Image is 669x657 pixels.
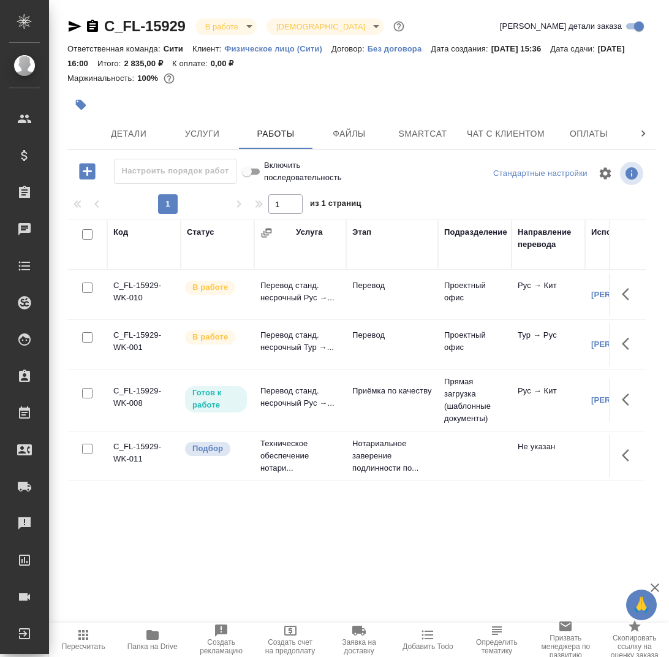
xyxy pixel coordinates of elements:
span: из 1 страниц [310,196,361,214]
button: Скопировать ссылку для ЯМессенджера [67,19,82,34]
p: Готов к работе [192,387,240,411]
td: Перевод станд. несрочный Рус →... [254,379,346,422]
td: Проектный офис [438,273,512,316]
button: Заявка на доставку [325,623,393,657]
span: Оплаты [559,126,618,142]
td: Рус → Кит [512,273,585,316]
span: Папка на Drive [127,642,178,651]
div: Направление перевода [518,226,579,251]
span: Пересчитать [62,642,105,651]
td: C_FL-15929-WK-011 [107,435,181,477]
a: [PERSON_NAME] [591,340,659,349]
div: Исполнитель может приступить к работе [184,385,248,414]
button: Здесь прячутся важные кнопки [614,329,644,359]
span: Детали [99,126,158,142]
div: В работе [266,18,384,35]
span: Работы [246,126,305,142]
p: Физическое лицо (Сити) [224,44,331,53]
td: C_FL-15929-WK-008 [107,379,181,422]
p: Подбор [192,442,223,455]
p: Приёмка по качеству [352,385,432,397]
td: Проектный офис [438,323,512,366]
span: Создать счет на предоплату [263,638,317,655]
a: Без договора [368,43,431,53]
div: Подразделение [444,226,507,238]
button: Сгруппировать [260,227,273,239]
td: Перевод станд. несрочный Тур →... [254,323,346,366]
td: Тур → Рус [512,323,585,366]
button: Создать рекламацию [187,623,255,657]
button: 0.00 RUB; [161,70,177,86]
button: Пересчитать [49,623,118,657]
button: Добавить работу [70,159,104,184]
p: Клиент: [192,44,224,53]
button: [DEMOGRAPHIC_DATA] [273,21,369,32]
div: Исполнитель выполняет работу [184,279,248,296]
p: В работе [192,281,228,294]
p: Сити [164,44,192,53]
p: В работе [192,331,228,343]
button: Здесь прячутся важные кнопки [614,385,644,414]
p: 0,00 ₽ [211,59,243,68]
div: Код [113,226,128,238]
span: Добавить Todo [403,642,453,651]
a: Физическое лицо (Сити) [224,43,331,53]
span: Посмотреть информацию [620,162,646,185]
td: Рус → Кит [512,379,585,422]
button: Определить тематику [463,623,531,657]
p: Дата создания: [431,44,491,53]
span: Настроить таблицу [591,159,620,188]
td: Прямая загрузка (шаблонные документы) [438,370,512,431]
a: C_FL-15929 [104,18,186,34]
p: 2 835,00 ₽ [124,59,172,68]
td: Техническое обеспечение нотари... [254,431,346,480]
td: C_FL-15929-WK-001 [107,323,181,366]
div: Можно подбирать исполнителей [184,441,248,457]
div: Статус [187,226,214,238]
td: Перевод станд. несрочный Рус →... [254,273,346,316]
div: Исполнитель выполняет работу [184,329,248,346]
span: Создать рекламацию [194,638,248,655]
p: Перевод [352,279,432,292]
p: Без договора [368,44,431,53]
p: К оплате: [172,59,211,68]
button: Скопировать ссылку на оценку заказа [600,623,669,657]
button: Призвать менеджера по развитию [531,623,600,657]
p: Нотариальное заверение подлинности по... [352,438,432,474]
div: Этап [352,226,371,238]
p: Ответственная команда: [67,44,164,53]
p: [DATE] 15:36 [491,44,551,53]
button: Скопировать ссылку [85,19,100,34]
span: [PERSON_NAME] детали заказа [500,20,622,32]
button: Создать счет на предоплату [255,623,324,657]
button: В работе [202,21,242,32]
td: Не указан [512,435,585,477]
span: 🙏 [631,592,652,618]
button: Добавить Todo [393,623,462,657]
span: Чат с клиентом [467,126,545,142]
button: Здесь прячутся важные кнопки [614,279,644,309]
button: 🙏 [626,590,657,620]
p: 100% [137,74,161,83]
span: Заявка на доставку [332,638,386,655]
td: C_FL-15929-WK-010 [107,273,181,316]
span: Услуги [173,126,232,142]
button: Добавить тэг [67,91,94,118]
div: Услуга [296,226,322,238]
p: Договор: [331,44,368,53]
div: Исполнитель [591,226,645,238]
div: В работе [195,18,257,35]
p: Маржинальность: [67,74,137,83]
span: Определить тематику [470,638,524,655]
button: Папка на Drive [118,623,186,657]
a: [PERSON_NAME] [591,290,659,299]
p: Итого: [97,59,124,68]
p: Перевод [352,329,432,341]
span: Файлы [320,126,379,142]
span: Smartcat [393,126,452,142]
div: split button [490,164,591,183]
p: Дата сдачи: [550,44,597,53]
button: Здесь прячутся важные кнопки [614,441,644,470]
a: [PERSON_NAME] [591,395,659,404]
